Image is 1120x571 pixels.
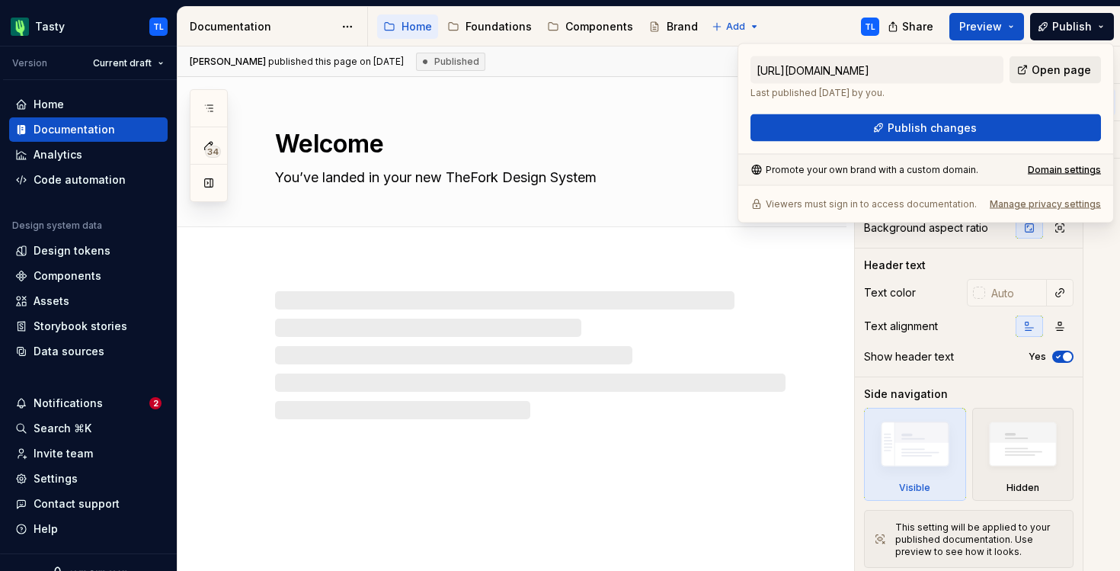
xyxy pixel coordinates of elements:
[9,441,168,466] a: Invite team
[9,92,168,117] a: Home
[990,198,1101,210] button: Manage privacy settings
[864,285,916,300] div: Text color
[34,147,82,162] div: Analytics
[34,421,91,436] div: Search ⌘K
[34,396,103,411] div: Notifications
[959,19,1002,34] span: Preview
[1052,19,1092,34] span: Publish
[541,14,639,39] a: Components
[34,446,93,461] div: Invite team
[466,19,532,34] div: Foundations
[642,14,704,39] a: Brand
[864,349,954,364] div: Show header text
[9,239,168,263] a: Design tokens
[149,397,162,409] span: 2
[9,339,168,364] a: Data sources
[565,19,633,34] div: Components
[865,21,875,33] div: TL
[272,126,782,162] textarea: Welcome
[9,314,168,338] a: Storybook stories
[34,243,110,258] div: Design tokens
[766,198,977,210] p: Viewers must sign in to access documentation.
[12,57,47,69] div: Version
[864,319,938,334] div: Text alignment
[9,517,168,541] button: Help
[9,467,168,491] a: Settings
[93,57,152,69] span: Current draft
[667,19,698,34] div: Brand
[34,319,127,334] div: Storybook stories
[34,97,64,112] div: Home
[972,408,1074,501] div: Hidden
[190,56,266,67] span: [PERSON_NAME]
[34,471,78,486] div: Settings
[9,168,168,192] a: Code automation
[9,416,168,441] button: Search ⌘K
[864,220,988,236] div: Background aspect ratio
[9,264,168,288] a: Components
[949,13,1024,40] button: Preview
[888,120,977,136] span: Publish changes
[377,11,704,42] div: Page tree
[34,294,69,309] div: Assets
[153,21,164,33] div: TL
[895,521,1064,558] div: This setting will be applied to your published documentation. Use preview to see how it looks.
[272,165,782,190] textarea: You’ve landed in your new TheFork Design System
[707,16,764,37] button: Add
[34,521,58,537] div: Help
[377,14,438,39] a: Home
[34,122,115,137] div: Documentation
[864,387,948,402] div: Side navigation
[11,18,29,36] img: 5a785b6b-c473-494b-9ba3-bffaf73304c7.png
[1006,482,1039,494] div: Hidden
[416,53,485,71] div: Published
[34,344,104,359] div: Data sources
[902,19,933,34] span: Share
[1028,164,1101,176] a: Domain settings
[985,279,1047,306] input: Auto
[86,53,171,74] button: Current draft
[34,268,101,284] div: Components
[9,492,168,516] button: Contact support
[9,117,168,142] a: Documentation
[1029,351,1046,363] label: Yes
[899,482,930,494] div: Visible
[9,391,168,415] button: Notifications2
[34,496,120,512] div: Contact support
[402,19,432,34] div: Home
[9,143,168,167] a: Analytics
[726,21,745,33] span: Add
[750,87,1003,99] p: Last published [DATE] by you.
[9,289,168,313] a: Assets
[1032,63,1091,78] span: Open page
[3,10,174,43] button: TastyTL
[864,258,926,273] div: Header text
[34,172,126,188] div: Code automation
[190,19,334,34] div: Documentation
[12,220,102,232] div: Design system data
[864,408,966,501] div: Visible
[750,164,978,176] div: Promote your own brand with a custom domain.
[35,19,65,34] div: Tasty
[880,13,943,40] button: Share
[441,14,538,39] a: Foundations
[1030,13,1114,40] button: Publish
[205,146,221,158] span: 34
[750,114,1101,142] button: Publish changes
[190,56,404,68] span: published this page on [DATE]
[1010,56,1101,84] a: Open page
